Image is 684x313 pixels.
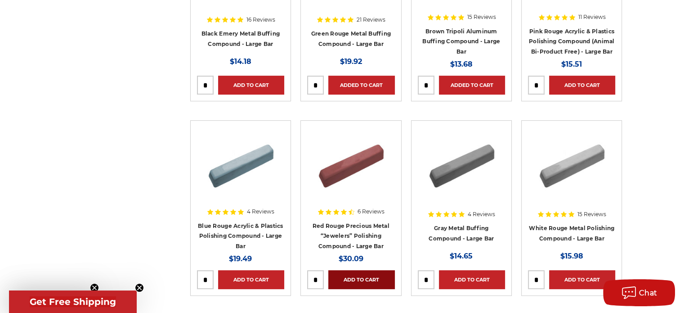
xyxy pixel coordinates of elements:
[549,76,615,95] a: Add to Cart
[313,222,389,249] a: Red Rouge Precious Metal “Jewelers” Polishing Compound - Large Bar
[429,225,494,242] a: Gray Metal Buffing Compound - Large Bar
[529,225,614,242] a: White Rouge Metal Polishing Compound - Large Bar
[230,57,251,66] span: $14.18
[135,283,144,292] button: Close teaser
[468,212,495,217] span: 4 Reviews
[328,270,394,289] a: Add to Cart
[205,127,277,199] img: Blue rouge polishing compound
[218,270,284,289] a: Add to Cart
[340,57,362,66] span: $19.92
[577,212,606,217] span: 15 Reviews
[528,127,615,214] a: White Rouge Buffing Compound
[450,60,473,68] span: $13.68
[549,270,615,289] a: Add to Cart
[439,270,505,289] a: Add to Cart
[90,283,99,292] button: Close teaser
[311,30,391,47] a: Green Rouge Metal Buffing Compound - Large Bar
[439,76,505,95] a: Added to Cart
[603,279,675,306] button: Chat
[418,127,505,214] a: Gray Buffing Compound
[315,127,387,199] img: Red Rouge Jewelers Buffing Compound
[339,254,363,263] span: $30.09
[561,60,582,68] span: $15.51
[529,28,615,55] a: Pink Rouge Acrylic & Plastics Polishing Compound (Animal Bi-Product Free) - Large Bar
[229,254,252,263] span: $19.49
[9,290,137,313] div: Get Free ShippingClose teaser
[328,76,394,95] a: Added to Cart
[560,252,583,260] span: $15.98
[246,17,275,23] span: 16 Reviews
[425,127,497,199] img: Gray Buffing Compound
[307,127,394,214] a: Red Rouge Jewelers Buffing Compound
[422,28,500,55] a: Brown Tripoli Aluminum Buffing Compound - Large Bar
[198,222,283,249] a: Blue Rouge Acrylic & Plastics Polishing Compound - Large Bar
[450,252,473,260] span: $14.65
[197,127,284,214] a: Blue rouge polishing compound
[30,296,116,307] span: Get Free Shipping
[218,76,284,95] a: Add to Cart
[201,30,280,47] a: Black Emery Metal Buffing Compound - Large Bar
[357,17,385,23] span: 21 Reviews
[639,289,657,297] span: Chat
[536,127,608,199] img: White Rouge Buffing Compound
